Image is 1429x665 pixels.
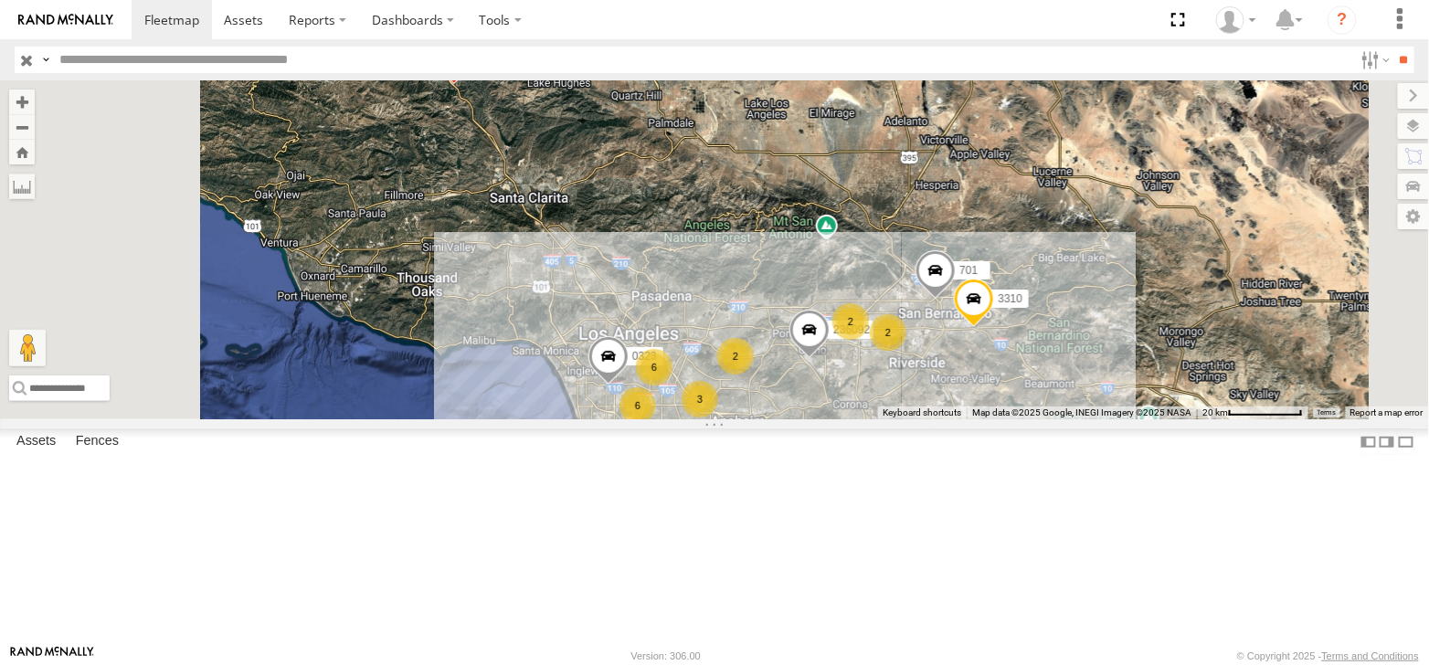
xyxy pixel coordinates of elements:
[619,387,656,424] div: 6
[632,350,657,363] span: 0323
[1322,650,1419,661] a: Terms and Conditions
[9,90,35,114] button: Zoom in
[10,647,94,665] a: Visit our Website
[1328,5,1357,35] i: ?
[9,140,35,164] button: Zoom Home
[883,406,961,419] button: Keyboard shortcuts
[870,314,906,351] div: 2
[9,174,35,199] label: Measure
[1360,428,1378,455] label: Dock Summary Table to the Left
[1318,408,1337,416] a: Terms (opens in new tab)
[972,407,1191,417] span: Map data ©2025 Google, INEGI Imagery ©2025 NASA
[7,429,65,455] label: Assets
[1397,428,1415,455] label: Hide Summary Table
[1378,428,1396,455] label: Dock Summary Table to the Right
[1197,406,1308,419] button: Map Scale: 20 km per 78 pixels
[9,114,35,140] button: Zoom out
[717,338,754,375] div: 2
[1202,407,1228,417] span: 20 km
[832,303,869,340] div: 2
[38,47,53,73] label: Search Query
[1350,407,1424,417] a: Report a map error
[682,381,718,417] div: 3
[18,14,113,26] img: rand-logo.svg
[1237,650,1419,661] div: © Copyright 2025 -
[67,429,128,455] label: Fences
[1210,6,1263,34] div: Keith Norris
[959,264,978,277] span: 701
[631,650,701,661] div: Version: 306.00
[998,291,1022,304] span: 3310
[1398,204,1429,229] label: Map Settings
[9,330,46,366] button: Drag Pegman onto the map to open Street View
[1354,47,1393,73] label: Search Filter Options
[636,349,672,385] div: 6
